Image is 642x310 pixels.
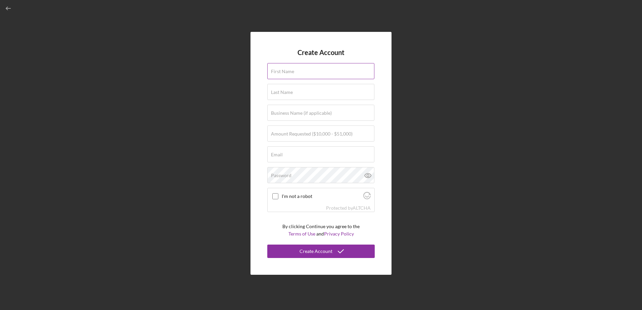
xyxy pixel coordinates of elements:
[271,110,332,116] label: Business Name (if applicable)
[324,231,354,237] a: Privacy Policy
[271,69,294,74] label: First Name
[326,205,371,211] div: Protected by
[300,245,332,258] div: Create Account
[271,131,353,137] label: Amount Requested ($10,000 - $51,000)
[282,223,360,238] p: By clicking Continue you agree to the and
[271,152,283,157] label: Email
[297,49,345,56] h4: Create Account
[282,194,361,199] label: I'm not a robot
[288,231,315,237] a: Terms of Use
[363,195,371,200] a: Visit Altcha.org
[267,245,375,258] button: Create Account
[271,173,291,178] label: Password
[271,90,293,95] label: Last Name
[353,205,371,211] a: Visit Altcha.org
